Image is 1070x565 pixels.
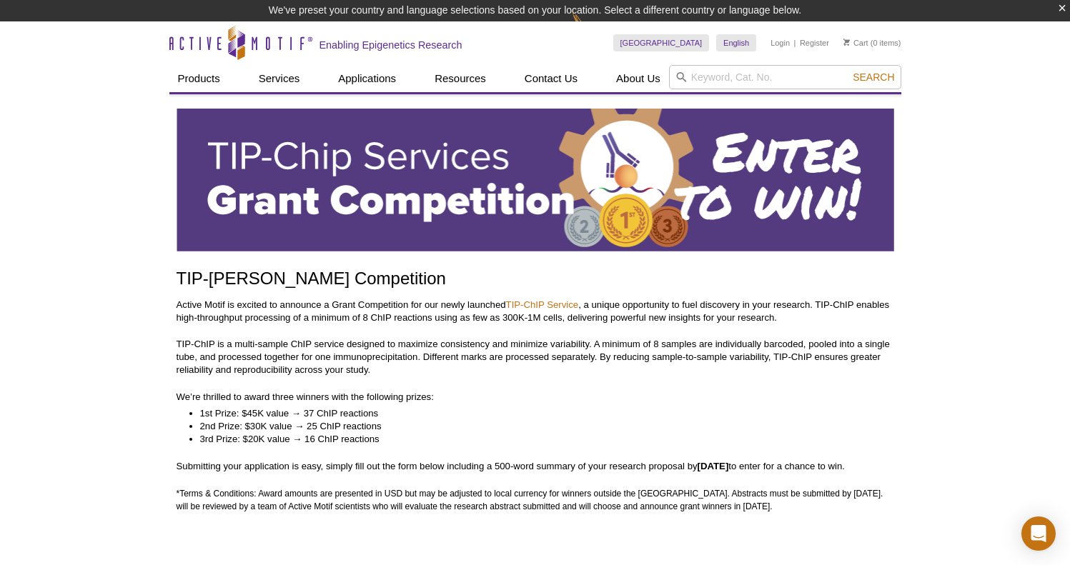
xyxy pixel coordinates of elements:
[771,38,790,48] a: Login
[319,39,462,51] h2: Enabling Epigenetics Research
[800,38,829,48] a: Register
[177,299,894,324] p: Active Motif is excited to announce a Grant Competition for our newly launched , a unique opportu...
[177,109,894,251] img: Active Motif TIP-ChIP Services Grant Competition
[506,299,579,310] a: TIP-ChIP Service
[250,65,309,92] a: Services
[1021,516,1056,551] div: Open Intercom Messenger
[843,39,850,46] img: Your Cart
[200,433,880,446] li: 3rd Prize: $20K value → 16 ChIP reactions
[698,461,729,471] strong: [DATE]
[177,269,894,290] h1: TIP-[PERSON_NAME] Competition
[177,338,894,376] p: TIP-ChIP is a multi-sample ChIP service designed to maximize consistency and minimize variability...
[848,71,898,84] button: Search
[572,11,610,44] img: Change Here
[200,407,880,420] li: 1st Prize: $45K value → 37 ChIP reactions
[426,65,495,92] a: Resources
[613,34,710,51] a: [GEOGRAPHIC_DATA]
[177,391,894,404] p: We’re thrilled to award three winners with the following prizes:
[716,34,756,51] a: English
[516,65,586,92] a: Contact Us
[853,71,894,83] span: Search
[177,487,894,513] p: *Terms & Conditions: Award amounts are presented in USD but may be adjusted to local currency for...
[843,34,901,51] li: (0 items)
[608,65,669,92] a: About Us
[330,65,405,92] a: Applications
[169,65,229,92] a: Products
[177,460,894,473] p: Submitting your application is easy, simply fill out the form below including a 500-word summary ...
[200,420,880,433] li: 2nd Prize: $30K value → 25 ChIP reactions
[794,34,796,51] li: |
[843,38,868,48] a: Cart
[669,65,901,89] input: Keyword, Cat. No.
